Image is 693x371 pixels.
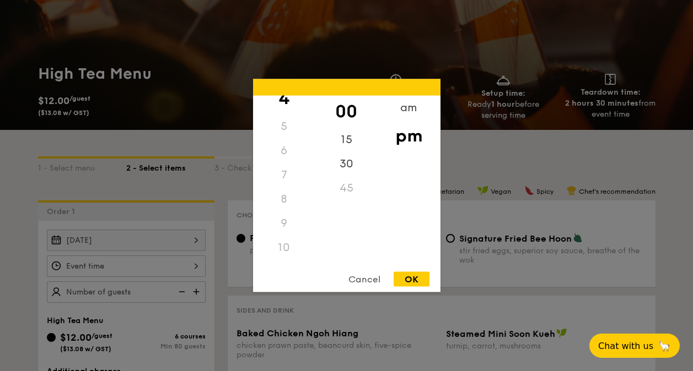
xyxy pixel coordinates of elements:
div: OK [394,272,429,287]
span: 🦙 [658,340,671,352]
div: Cancel [337,272,391,287]
div: 30 [315,152,378,176]
div: 45 [315,176,378,200]
div: am [378,96,440,120]
span: Chat with us [598,341,653,351]
div: 11 [253,260,315,284]
div: 7 [253,163,315,187]
div: 8 [253,187,315,211]
button: Chat with us🦙 [589,334,680,358]
div: 9 [253,211,315,236]
div: 4 [253,83,315,114]
div: pm [378,120,440,152]
div: 15 [315,128,378,152]
div: 5 [253,114,315,139]
div: 6 [253,139,315,163]
div: 00 [315,96,378,128]
div: 10 [253,236,315,260]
